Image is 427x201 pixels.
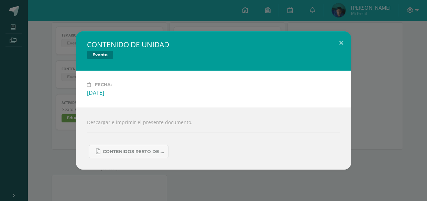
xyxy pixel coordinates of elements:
span: Evento [87,51,113,59]
button: Close (Esc) [331,31,351,55]
h2: CONTENIDO DE UNIDAD [87,40,169,49]
div: Descargar e imprimir el presente documento. [76,108,351,170]
span: Fecha: [95,82,112,87]
span: CONTENIDOS RESTO DE UNIDAD.pdf [103,149,165,154]
a: CONTENIDOS RESTO DE UNIDAD.pdf [89,145,168,158]
div: [DATE] [87,89,340,97]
